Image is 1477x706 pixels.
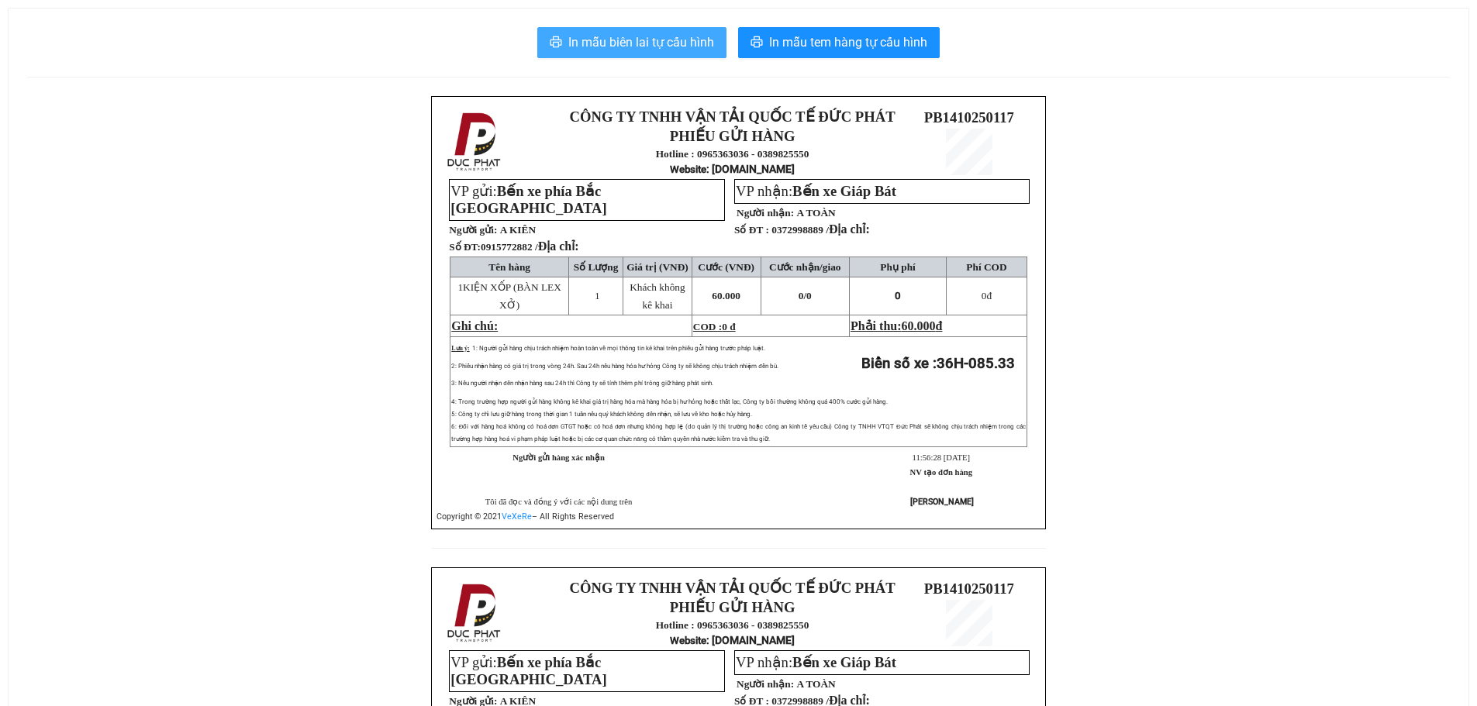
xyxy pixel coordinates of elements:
[457,281,561,311] span: 1KIỆN XỐP (BÀN LEX XỞ)
[670,128,795,144] strong: PHIẾU GỬI HÀNG
[861,355,1015,372] strong: Biển số xe :
[771,224,870,236] span: 0372998889 /
[712,290,740,301] span: 60.000
[670,164,706,175] span: Website
[902,319,936,332] span: 60.000
[670,635,706,646] span: Website
[481,241,579,253] span: 0915772882 /
[451,398,888,405] span: 4: Trong trường hợp người gửi hàng không kê khai giá trị hàng hóa mà hàng hóa bị hư hỏng hoặc thấ...
[656,619,809,631] strong: Hotline : 0965363036 - 0389825550
[924,109,1014,126] span: PB1410250117
[769,261,841,273] span: Cước nhận/giao
[796,207,835,219] span: A TOÀN
[443,109,508,174] img: logo
[982,290,987,301] span: 0
[450,654,606,687] span: Bến xe phía Bắc [GEOGRAPHIC_DATA]
[443,580,508,646] img: logo
[670,163,795,175] strong: : [DOMAIN_NAME]
[936,319,943,332] span: đ
[895,290,901,301] span: 0
[450,183,606,216] span: Bến xe phía Bắc [GEOGRAPHIC_DATA]
[734,224,769,236] strong: Số ĐT :
[722,321,735,332] span: 0 đ
[538,239,579,253] span: Địa chỉ:
[451,411,751,418] span: 5: Công ty chỉ lưu giữ hàng trong thời gian 1 tuần nếu quý khách không đến nhận, sẽ lưu về kho ho...
[568,33,714,52] span: In mẫu biên lai tự cấu hình
[937,355,1015,372] span: 36H-085.33
[806,290,812,301] span: 0
[630,281,685,311] span: Khách không kê khai
[737,207,794,219] strong: Người nhận:
[913,453,970,462] span: 11:56:28 [DATE]
[910,497,974,507] strong: [PERSON_NAME]
[670,634,795,646] strong: : [DOMAIN_NAME]
[792,654,896,670] span: Bến xe Giáp Bát
[851,319,942,332] span: Phải thu:
[966,261,1006,273] span: Phí COD
[738,27,940,58] button: printerIn mẫu tem hàng tự cấu hình
[924,580,1014,597] span: PB1410250117
[570,580,896,596] strong: CÔNG TY TNHH VẬN TẢI QUỐC TẾ ĐỨC PHÁT
[626,261,688,273] span: Giá trị (VNĐ)
[570,108,896,125] strong: CÔNG TY TNHH VẬN TẢI QUỐC TẾ ĐỨC PHÁT
[693,321,736,332] span: COD :
[656,148,809,160] strong: Hotline : 0965363036 - 0389825550
[450,183,606,216] span: VP gửi:
[451,423,1026,443] span: 6: Đối với hàng hoá không có hoá đơn GTGT hoặc có hoá đơn nhưng không hợp lệ (do quản lý thị trườ...
[512,453,605,462] strong: Người gửi hàng xác nhận
[982,290,992,301] span: đ
[698,261,754,273] span: Cước (VNĐ)
[880,261,915,273] span: Phụ phí
[769,33,927,52] span: In mẫu tem hàng tự cấu hình
[449,241,578,253] strong: Số ĐT:
[550,36,562,50] span: printer
[829,222,870,236] span: Địa chỉ:
[736,654,896,670] span: VP nhận:
[537,27,726,58] button: printerIn mẫu biên lai tự cấu hình
[449,224,497,236] strong: Người gửi:
[595,290,600,301] span: 1
[751,36,763,50] span: printer
[485,498,633,506] span: Tôi đã đọc và đồng ý với các nội dung trên
[574,261,619,273] span: Số Lượng
[799,290,812,301] span: 0/
[451,319,498,332] span: Ghi chú:
[488,261,530,273] span: Tên hàng
[737,678,794,690] strong: Người nhận:
[472,345,765,352] span: 1: Người gửi hàng chịu trách nhiệm hoàn toàn về mọi thông tin kê khai trên phiếu gửi hàng trước p...
[451,345,469,352] span: Lưu ý:
[500,224,536,236] span: A KIÊN
[736,183,896,199] span: VP nhận:
[451,363,778,370] span: 2: Phiếu nhận hàng có giá trị trong vòng 24h. Sau 24h nếu hàng hóa hư hỏng Công ty sẽ không chịu ...
[502,511,532,522] a: VeXeRe
[910,468,972,477] strong: NV tạo đơn hàng
[792,183,896,199] span: Bến xe Giáp Bát
[437,511,614,522] span: Copyright © 2021 – All Rights Reserved
[796,678,835,690] span: A TOÀN
[450,654,606,687] span: VP gửi:
[451,380,713,387] span: 3: Nếu người nhận đến nhận hàng sau 24h thì Công ty sẽ tính thêm phí trông giữ hàng phát sinh.
[670,599,795,615] strong: PHIẾU GỬI HÀNG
